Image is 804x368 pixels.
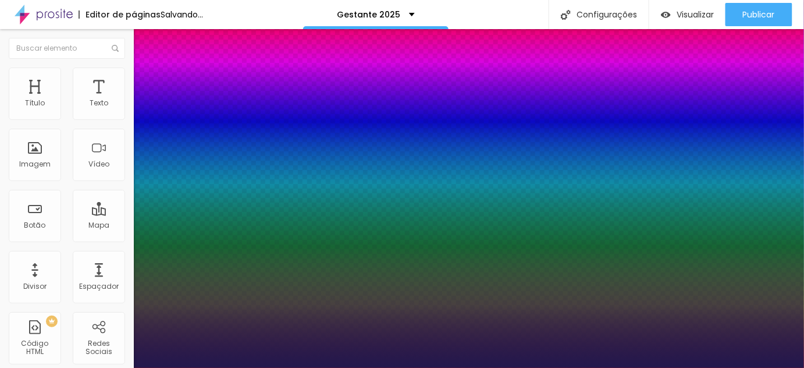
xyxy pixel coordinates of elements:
[79,282,119,291] div: Espaçador
[337,10,400,19] p: Gestante 2025
[743,10,775,19] span: Publicar
[677,10,714,19] span: Visualizar
[90,99,108,107] div: Texto
[12,339,58,356] div: Código HTML
[88,221,109,229] div: Mapa
[23,282,47,291] div: Divisor
[661,10,671,20] img: view-1.svg
[112,45,119,52] img: Icone
[76,339,122,356] div: Redes Sociais
[88,160,109,168] div: Vídeo
[79,10,161,19] div: Editor de páginas
[19,160,51,168] div: Imagem
[561,10,571,20] img: Icone
[9,38,125,59] input: Buscar elemento
[649,3,725,26] button: Visualizar
[24,221,46,229] div: Botão
[161,10,203,19] div: Salvando...
[25,99,45,107] div: Título
[725,3,792,26] button: Publicar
